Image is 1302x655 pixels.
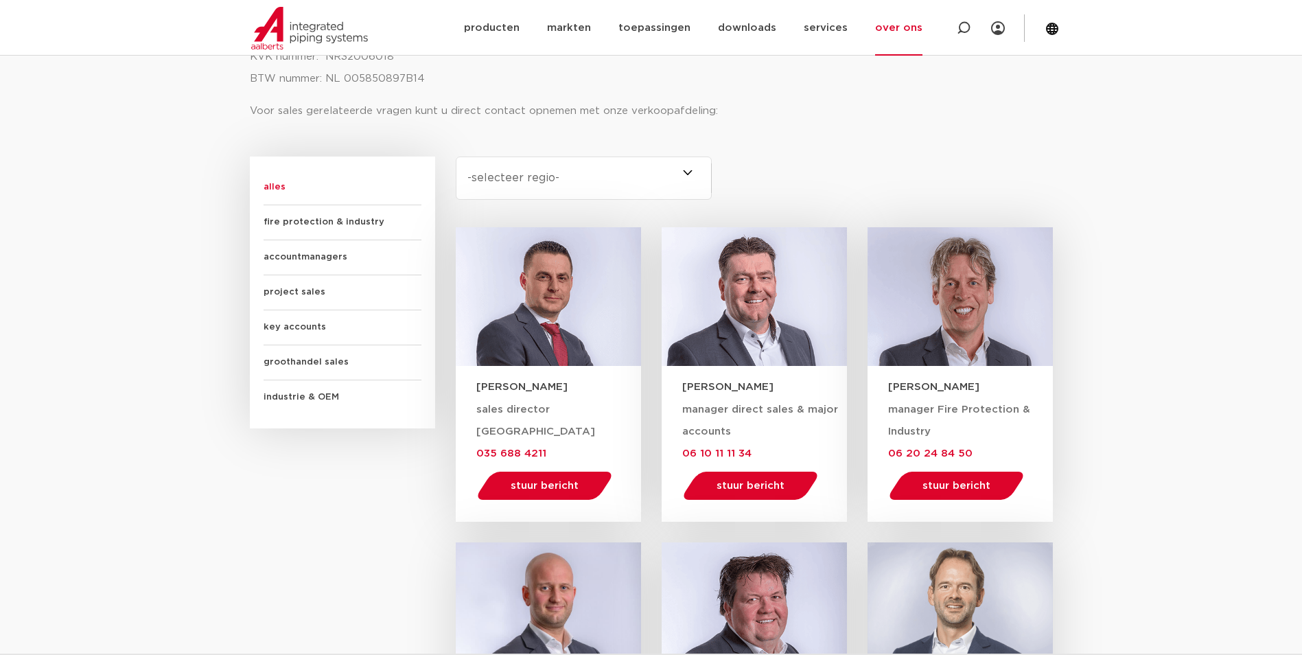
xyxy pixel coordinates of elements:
[264,275,421,310] span: project sales
[888,448,973,459] a: 06 20 24 84 50
[511,481,579,491] span: stuur bericht
[264,170,421,205] span: alles
[682,448,752,459] a: 06 10 11 11 34
[264,345,421,380] span: groothandel sales
[476,404,595,437] span: sales director [GEOGRAPHIC_DATA]
[264,205,421,240] span: fire protection & industry
[250,46,1053,90] p: KVK nummer: NR32006018 BTW nummer: NL 005850897B14
[476,448,546,459] a: 035 688 4211
[264,380,421,415] span: industrie & OEM
[717,481,784,491] span: stuur bericht
[888,404,1030,437] span: manager Fire Protection & Industry
[264,310,421,345] span: key accounts
[476,380,641,394] h3: [PERSON_NAME]
[682,380,847,394] h3: [PERSON_NAME]
[888,380,1053,394] h3: [PERSON_NAME]
[264,240,421,275] span: accountmanagers
[682,404,838,437] span: manager direct sales & major accounts
[922,481,990,491] span: stuur bericht
[250,100,1053,122] p: Voor sales gerelateerde vragen kunt u direct contact opnemen met onze verkoopafdeling:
